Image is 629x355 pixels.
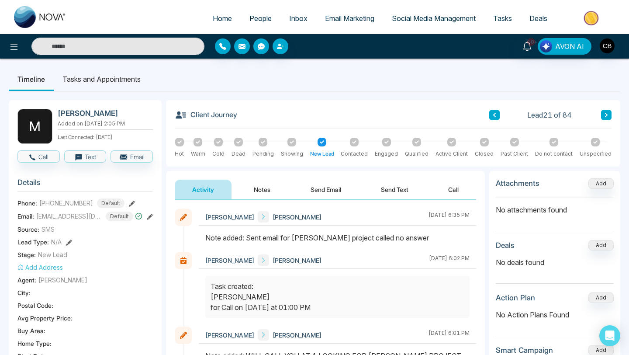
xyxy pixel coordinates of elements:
span: Home [213,14,232,23]
img: Market-place.gif [560,8,624,28]
a: Deals [521,10,556,27]
div: Hot [175,150,184,158]
span: [PERSON_NAME] [273,331,321,340]
p: No attachments found [496,198,614,215]
button: Add Address [17,263,63,272]
button: Add [588,178,614,189]
span: People [249,14,272,23]
p: No Action Plans Found [496,310,614,320]
a: Social Media Management [383,10,484,27]
span: Email: [17,212,34,221]
button: Send Text [363,180,426,199]
div: M [17,109,52,144]
div: Dead [232,150,245,158]
a: People [241,10,280,27]
span: Social Media Management [392,14,476,23]
span: Default [97,198,124,208]
button: Activity [175,180,232,199]
div: Showing [281,150,303,158]
div: Pending [252,150,274,158]
div: Contacted [341,150,368,158]
div: Active Client [435,150,468,158]
span: Deals [529,14,547,23]
span: SMS [41,225,55,234]
h3: Smart Campaign [496,346,553,355]
span: Agent: [17,275,36,285]
li: Tasks and Appointments [54,67,149,91]
span: Source: [17,225,39,234]
span: Home Type : [17,339,52,348]
span: [PERSON_NAME] [273,256,321,265]
span: Default [106,212,133,221]
span: [PERSON_NAME] [205,331,254,340]
h3: Action Plan [496,293,535,302]
button: Call [431,180,476,199]
span: Inbox [289,14,308,23]
button: Add [588,292,614,303]
span: Avg Property Price : [17,313,73,323]
a: Inbox [280,10,316,27]
div: [DATE] 6:02 PM [429,254,470,266]
span: N/A [51,237,62,247]
div: Do not contact [535,150,573,158]
span: [PERSON_NAME] [273,212,321,222]
div: [DATE] 6:01 PM [429,329,470,341]
button: Call [17,150,60,163]
span: Buy Area : [17,326,45,335]
span: City : [17,288,31,297]
button: Notes [236,180,288,199]
div: Qualified [405,150,429,158]
h3: Client Journey [175,109,237,121]
h2: [PERSON_NAME] [58,109,149,118]
p: Last Connected: [DATE] [58,132,153,141]
p: No deals found [496,257,614,268]
span: 10+ [527,38,535,46]
span: New Lead [38,250,67,259]
div: New Lead [310,150,334,158]
a: Tasks [484,10,521,27]
span: [PERSON_NAME] [205,212,254,222]
span: Lead 21 of 84 [527,110,572,120]
div: Cold [212,150,225,158]
div: Past Client [501,150,528,158]
li: Timeline [9,67,54,91]
a: Email Marketing [316,10,383,27]
button: AVON AI [538,38,591,55]
div: Unspecified [580,150,612,158]
span: Email Marketing [325,14,374,23]
span: Stage: [17,250,36,259]
a: Home [204,10,241,27]
button: Send Email [293,180,359,199]
div: Closed [475,150,494,158]
div: [DATE] 6:35 PM [429,211,470,223]
span: Postal Code : [17,301,53,310]
button: Email [111,150,153,163]
div: Engaged [375,150,398,158]
button: Add [588,240,614,251]
img: Lead Flow [540,40,552,52]
span: [PERSON_NAME] [205,256,254,265]
h3: Attachments [496,179,539,188]
span: Phone: [17,198,37,208]
span: [PHONE_NUMBER] [39,198,93,208]
button: Text [64,150,107,163]
h3: Deals [496,241,515,250]
div: Warm [191,150,205,158]
span: AVON AI [555,41,584,52]
p: Added on [DATE] 2:05 PM [58,120,153,128]
span: [PERSON_NAME] [38,275,87,285]
div: Open Intercom Messenger [599,325,620,346]
span: Tasks [493,14,512,23]
span: Lead Type: [17,237,49,247]
span: Add [588,179,614,187]
h3: Details [17,178,153,191]
img: Nova CRM Logo [14,6,66,28]
span: [EMAIL_ADDRESS][DOMAIN_NAME] [36,212,102,221]
img: User Avatar [600,38,615,53]
a: 10+ [517,38,538,53]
